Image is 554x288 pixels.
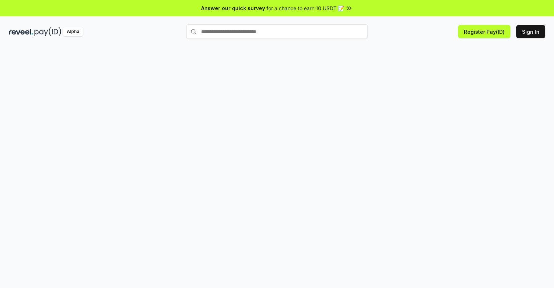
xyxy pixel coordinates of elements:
[34,27,61,36] img: pay_id
[63,27,83,36] div: Alpha
[201,4,265,12] span: Answer our quick survey
[458,25,510,38] button: Register Pay(ID)
[266,4,344,12] span: for a chance to earn 10 USDT 📝
[516,25,545,38] button: Sign In
[9,27,33,36] img: reveel_dark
